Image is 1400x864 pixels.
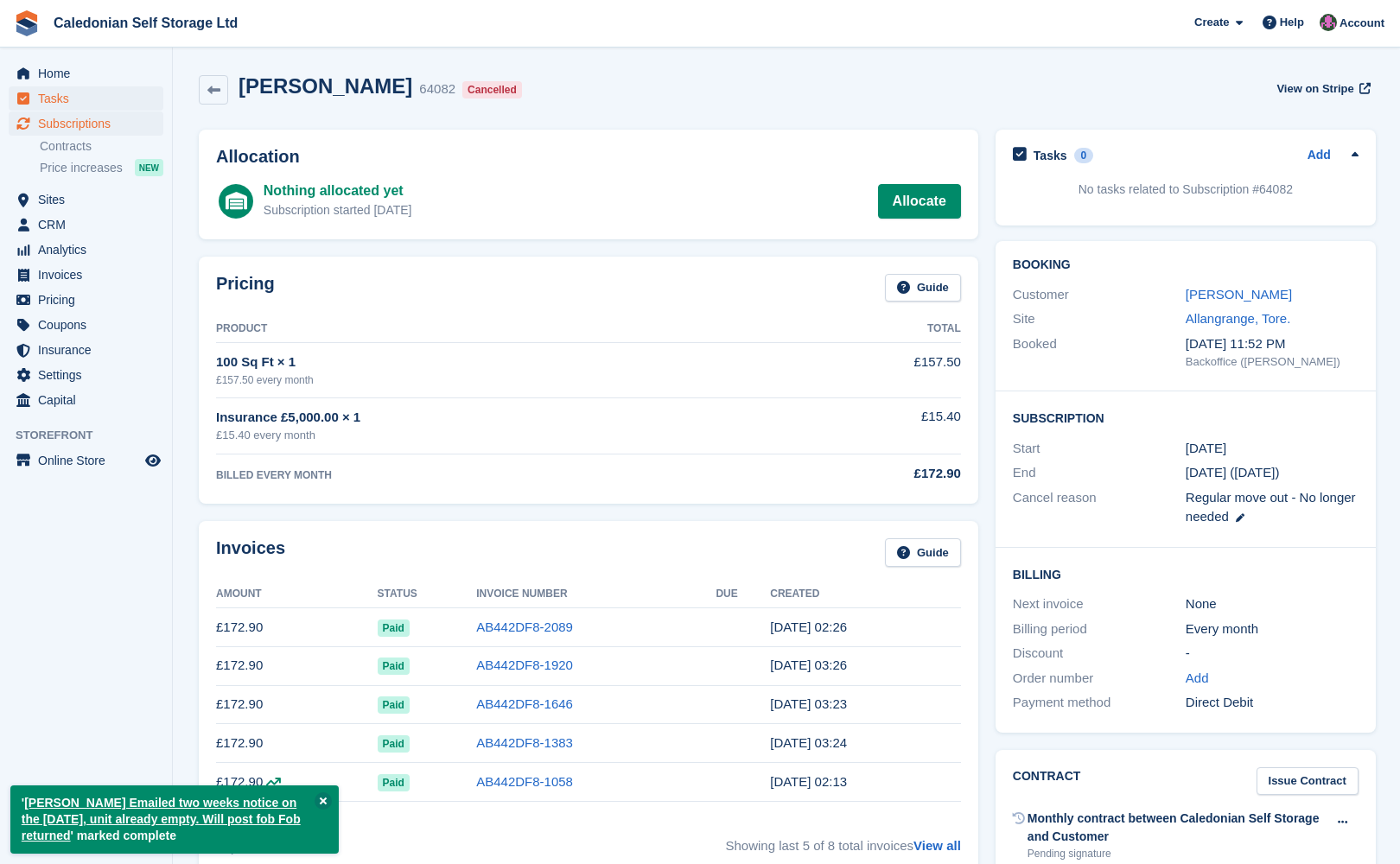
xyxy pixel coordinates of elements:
th: Status [378,581,477,608]
div: Order number [1013,669,1186,689]
div: £157.50 every month [216,372,779,388]
th: Due [716,581,770,608]
div: £172.90 [779,464,961,484]
a: [PERSON_NAME] Emailed two weeks notice on the [DATE], unit already empty. Will post fob Fob returned [22,796,301,842]
div: - [1186,644,1359,664]
div: Start [1013,439,1186,459]
a: AB442DF8-1646 [476,696,573,711]
th: Total [779,315,961,343]
a: menu [9,338,163,362]
div: Booked [1013,334,1186,371]
a: AB442DF8-1058 [476,774,573,789]
a: AB442DF8-1383 [476,735,573,750]
div: Payment method [1013,693,1186,713]
img: stora-icon-8386f47178a22dfd0bd8f6a31ec36ba5ce8667c1dd55bd0f319d3a0aa187defe.svg [14,10,40,36]
a: View all [913,838,961,853]
span: Pricing [38,288,142,312]
h2: Booking [1013,258,1359,272]
div: Billing period [1013,619,1186,639]
td: £172.90 [216,724,378,763]
span: Paid [378,735,410,753]
th: Created [770,581,961,608]
span: Paid [378,619,410,637]
span: Online Store [38,448,142,473]
td: £172.90 [216,685,378,724]
a: Allocate [878,184,961,219]
img: Lois Holling [1320,14,1337,31]
span: Settings [38,363,142,387]
a: menu [9,263,163,287]
a: menu [9,238,163,262]
div: 0 [1074,148,1094,163]
div: NEW [135,159,163,176]
time: 2025-07-01 02:26:50 UTC [770,658,847,672]
a: menu [9,363,163,387]
span: Storefront [16,427,172,444]
a: Add [1186,669,1209,689]
h2: [PERSON_NAME] [239,74,412,98]
a: [PERSON_NAME] [1186,287,1292,302]
span: Capital [38,388,142,412]
th: Amount [216,581,378,608]
a: Allangrange, Tore. [1186,311,1290,326]
a: Preview store [143,450,163,471]
td: £172.90 [216,608,378,647]
td: £172.90 [216,763,378,802]
span: Account [1340,15,1384,32]
div: [DATE] 11:52 PM [1186,334,1359,354]
a: menu [9,288,163,312]
h2: Contract [1013,767,1081,796]
div: Pending signature [1028,846,1327,861]
a: Guide [885,538,961,567]
a: AB442DF8-1920 [476,658,573,672]
h2: Subscription [1013,409,1359,426]
a: menu [9,388,163,412]
div: Discount [1013,644,1186,664]
a: menu [9,61,163,86]
h2: Pricing [216,274,275,302]
h2: Allocation [216,147,961,167]
div: Every month [1186,619,1359,639]
a: Contracts [40,138,163,155]
h2: Billing [1013,565,1359,582]
td: £15.40 [779,397,961,454]
span: CRM [38,213,142,237]
div: 100 Sq Ft × 1 [216,353,779,372]
td: £172.90 [216,646,378,685]
a: menu [9,313,163,337]
div: Direct Debit [1186,693,1359,713]
a: Caledonian Self Storage Ltd [47,9,245,37]
a: menu [9,213,163,237]
span: Price increases [40,160,123,176]
td: £157.50 [779,343,961,397]
a: menu [9,86,163,111]
time: 2025-06-01 02:23:42 UTC [770,696,847,711]
span: Showing last 5 of 8 total invoices [725,823,960,858]
div: Customer [1013,285,1186,305]
div: Site [1013,309,1186,329]
div: End [1013,463,1186,483]
span: Paid [378,774,410,791]
span: Regular move out - No longer needed [1186,490,1356,524]
span: Coupons [38,313,142,337]
h2: Tasks [1034,148,1067,163]
span: Sites [38,187,142,212]
div: Monthly contract between Caledonian Self Storage and Customer [1028,810,1327,846]
span: Home [38,61,142,86]
time: 2025-08-01 01:26:52 UTC [770,619,847,634]
time: 2025-05-01 02:24:04 UTC [770,735,847,750]
span: Help [1280,14,1304,31]
th: Product [216,315,779,343]
a: menu [9,448,163,473]
div: Cancel reason [1013,488,1186,527]
a: menu [9,111,163,136]
a: menu [9,187,163,212]
a: Issue Contract [1257,767,1359,796]
p: No tasks related to Subscription #64082 [1013,181,1359,199]
span: View on Stripe [1276,80,1353,98]
span: Create [1194,14,1229,31]
span: Insurance [38,338,142,362]
time: 2025-04-01 01:13:12 UTC [770,774,847,789]
span: Paid [378,696,410,714]
div: Cancelled [462,81,522,98]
